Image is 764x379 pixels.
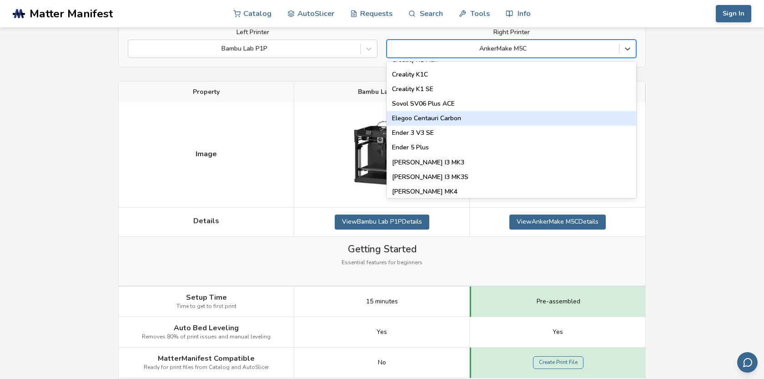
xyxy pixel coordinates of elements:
div: Elegoo Centauri Carbon [387,111,636,126]
button: Sign In [716,5,751,22]
div: Creality K1C [387,67,636,82]
div: Sovol SV06 Plus ACE [387,97,636,111]
span: 15 minutes [366,298,398,305]
button: Send feedback via email [737,352,758,373]
span: Bambu Lab P1P [358,88,406,96]
input: AnkerMake M5CAnkerMake M5CAnycubic KobraAnycubic Kobra 3 V2Elegoo Neptune 3 MaxBambu Lab A1 MiniC... [392,45,393,52]
div: [PERSON_NAME] MK4 [387,184,636,199]
div: Ender 3 V3 SE [387,126,636,140]
a: Create Print File [533,356,583,369]
span: Property [193,88,220,96]
a: ViewAnkerMake M5CDetails [509,215,606,229]
a: ViewBambu Lab P1PDetails [335,215,429,229]
span: Pre-assembled [537,298,580,305]
div: Ender 5 Plus [387,140,636,155]
span: Essential features for beginners [342,260,422,266]
span: Yes [553,328,563,336]
span: Yes [377,328,387,336]
label: Left Printer [128,29,377,36]
span: Time to get to first print [176,303,236,310]
span: Getting Started [348,244,417,255]
div: Creality K1 SE [387,82,636,97]
span: Auto Bed Leveling [174,324,239,332]
img: Bambu Lab P1P [337,109,427,200]
div: [PERSON_NAME] I3 MK3 [387,155,636,170]
span: Image [196,150,217,158]
span: Ready for print files from Catalog and AutoSlicer [144,364,269,371]
span: Details [193,217,219,225]
span: MatterManifest Compatible [158,354,255,363]
span: Removes 80% of print issues and manual leveling [142,334,271,340]
input: Bambu Lab P1P [133,45,135,52]
div: [PERSON_NAME] I3 MK3S [387,170,636,184]
span: Matter Manifest [30,7,113,20]
span: No [378,359,386,366]
label: Right Printer [387,29,636,36]
span: Setup Time [186,293,227,302]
